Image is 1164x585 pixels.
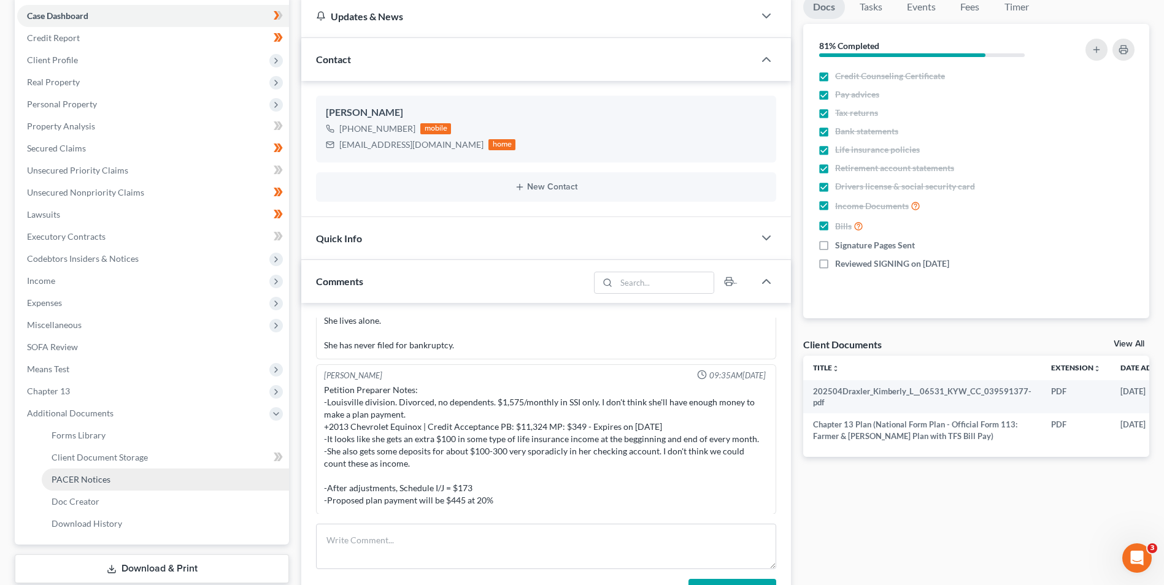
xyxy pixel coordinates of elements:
span: Life insurance policies [835,143,920,156]
span: Chapter 13 [27,386,70,396]
a: Forms Library [42,424,289,446]
span: Tax returns [835,107,878,119]
span: Miscellaneous [27,319,82,330]
i: unfold_more [832,365,839,372]
td: 202504Draxler_Kimberly_L__06531_KYW_CC_039591377-pdf [803,380,1041,414]
span: Credit Counseling Certificate [835,70,945,82]
span: Contact [316,53,351,65]
span: Comments [316,275,363,287]
div: Updates & News [316,10,739,23]
a: SOFA Review [17,336,289,358]
a: Client Document Storage [42,446,289,468]
span: Quick Info [316,232,362,244]
span: 3 [1147,543,1157,553]
span: Income Documents [835,200,909,212]
i: unfold_more [1093,365,1101,372]
span: Additional Documents [27,408,114,418]
div: Client Documents [803,338,882,351]
div: [EMAIL_ADDRESS][DOMAIN_NAME] [339,139,484,151]
span: 09:35AM[DATE] [709,370,766,381]
div: [PERSON_NAME] [326,105,766,120]
button: New Contact [326,182,766,192]
span: Unsecured Nonpriority Claims [27,187,144,197]
a: Executory Contracts [17,226,289,248]
span: Codebtors Insiders & Notices [27,253,139,264]
span: Drivers license & social security card [835,180,975,193]
div: [PERSON_NAME] [324,370,382,381]
div: Petition Preparer Notes: -Louisville division. Divorced, no dependents. $1,575/monthly in SSI onl... [324,384,768,507]
span: Download History [52,518,122,529]
span: Property Analysis [27,121,95,131]
a: Case Dashboard [17,5,289,27]
div: [PHONE_NUMBER] [339,123,415,135]
td: Chapter 13 Plan (National Form Plan - Official Form 113: Farmer & [PERSON_NAME] Plan with TFS Bil... [803,413,1041,447]
span: Personal Property [27,99,97,109]
span: Unsecured Priority Claims [27,165,128,175]
a: PACER Notices [42,468,289,491]
a: View All [1114,340,1144,348]
span: Secured Claims [27,143,86,153]
a: Lawsuits [17,204,289,226]
span: Income [27,275,55,286]
a: Extensionunfold_more [1051,363,1101,372]
a: Titleunfold_more [813,363,839,372]
div: home [488,139,515,150]
span: Executory Contracts [27,231,106,242]
span: Client Document Storage [52,452,148,462]
strong: 81% Completed [819,40,879,51]
iframe: Intercom live chat [1122,543,1152,573]
span: Signature Pages Sent [835,239,915,251]
a: Property Analysis [17,115,289,137]
div: mobile [420,123,451,134]
span: Real Property [27,77,80,87]
a: Download History [42,513,289,535]
a: Credit Report [17,27,289,49]
span: Pay advices [835,88,879,101]
a: Doc Creator [42,491,289,513]
span: Lawsuits [27,209,60,220]
td: PDF [1041,380,1111,414]
span: Client Profile [27,55,78,65]
span: Reviewed SIGNING on [DATE] [835,258,949,270]
span: PACER Notices [52,474,110,484]
span: Doc Creator [52,496,99,507]
span: SOFA Review [27,342,78,352]
input: Search... [616,272,714,293]
span: Means Test [27,364,69,374]
span: Forms Library [52,430,106,440]
span: Expenses [27,297,62,308]
span: Case Dashboard [27,10,88,21]
span: Bills [835,220,852,232]
a: Secured Claims [17,137,289,159]
a: Unsecured Priority Claims [17,159,289,182]
span: Credit Report [27,32,80,43]
a: Download & Print [15,554,289,583]
a: Unsecured Nonpriority Claims [17,182,289,204]
span: Bank statements [835,125,898,137]
span: Retirement account statements [835,162,954,174]
td: PDF [1041,413,1111,447]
